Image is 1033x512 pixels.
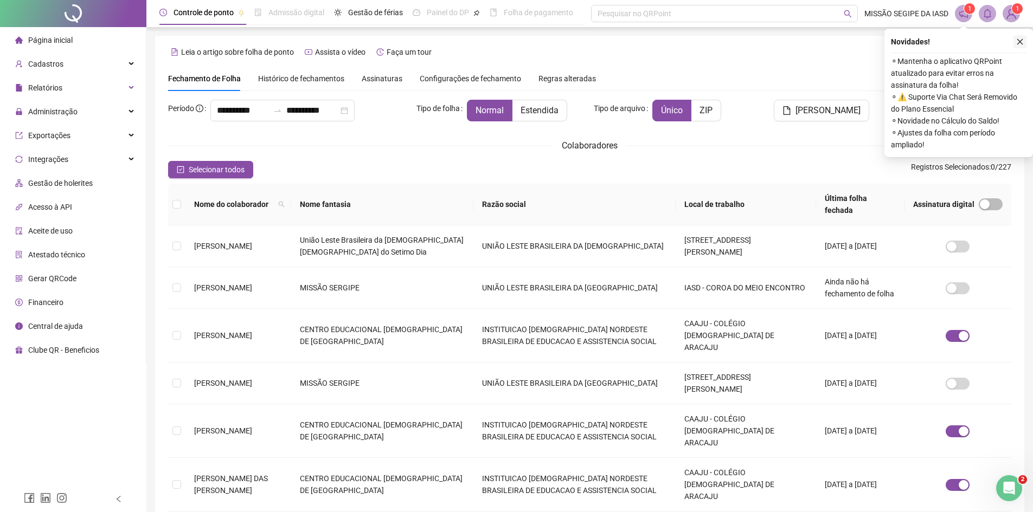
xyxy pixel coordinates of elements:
span: apartment [15,179,23,187]
span: Financeiro [28,298,63,307]
span: clock-circle [159,9,167,16]
span: Acesso à API [28,203,72,211]
sup: Atualize o seu contato no menu Meus Dados [1012,3,1023,14]
span: [PERSON_NAME] [194,283,252,292]
span: Estendida [521,105,559,115]
span: book [490,9,497,16]
span: search [844,10,852,18]
span: linkedin [40,492,51,503]
span: Painel do DP [427,8,469,17]
span: gift [15,346,23,354]
span: ⚬ Ajustes da folha com período ampliado! [891,127,1026,151]
span: Admissão digital [268,8,324,17]
span: Central de ajuda [28,322,83,330]
span: solution [15,251,23,258]
span: Registros Selecionados [911,163,989,171]
span: swap-right [273,106,282,115]
span: 2 [1018,475,1027,484]
span: left [115,495,123,503]
span: file-done [254,9,262,16]
span: Assista o vídeo [315,48,365,56]
span: Faça um tour [387,48,432,56]
span: Selecionar todos [189,164,245,176]
span: ⚬ ⚠️ Suporte Via Chat Será Removido do Plano Essencial [891,91,1026,115]
td: UNIÃO LESTE BRASILEIRA DA [GEOGRAPHIC_DATA] [473,267,676,309]
span: info-circle [15,322,23,330]
span: Configurações de fechamento [420,75,521,82]
span: 1 [1016,5,1019,12]
span: Página inicial [28,36,73,44]
span: Integrações [28,155,68,164]
span: file [15,84,23,92]
span: Relatórios [28,83,62,92]
span: youtube [305,48,312,56]
span: Gestão de férias [348,8,403,17]
td: INSTITUICAO [DEMOGRAPHIC_DATA] NORDESTE BRASILEIRA DE EDUCACAO E ASSISTENCIA SOCIAL [473,309,676,362]
span: Regras alteradas [538,75,596,82]
iframe: Intercom live chat [996,475,1022,501]
span: ⚬ Novidade no Cálculo do Saldo! [891,115,1026,127]
span: Nome do colaborador [194,198,274,210]
td: CENTRO EDUCACIONAL [DEMOGRAPHIC_DATA] DE [GEOGRAPHIC_DATA] [291,458,473,511]
td: [DATE] a [DATE] [816,309,904,362]
span: Ainda não há fechamento de folha [825,277,894,298]
span: : 0 / 227 [911,161,1011,178]
span: pushpin [473,10,480,16]
span: Clube QR - Beneficios [28,346,99,354]
span: dashboard [413,9,420,16]
span: Controle de ponto [174,8,234,17]
td: INSTITUICAO [DEMOGRAPHIC_DATA] NORDESTE BRASILEIRA DE EDUCACAO E ASSISTENCIA SOCIAL [473,458,676,511]
td: MISSÃO SERGIPE [291,267,473,309]
span: to [273,106,282,115]
span: Gerar QRCode [28,274,76,283]
td: [DATE] a [DATE] [816,404,904,458]
td: CENTRO EDUCACIONAL [DEMOGRAPHIC_DATA] DE [GEOGRAPHIC_DATA] [291,309,473,362]
span: home [15,36,23,44]
span: facebook [24,492,35,503]
td: CAAJU - COLÉGIO [DEMOGRAPHIC_DATA] DE ARACAJU [676,309,816,362]
span: info-circle [196,105,203,112]
button: [PERSON_NAME] [774,100,869,121]
span: Normal [476,105,504,115]
td: [STREET_ADDRESS][PERSON_NAME] [676,225,816,267]
td: CENTRO EDUCACIONAL [DEMOGRAPHIC_DATA] DE [GEOGRAPHIC_DATA] [291,404,473,458]
span: lock [15,108,23,115]
span: ZIP [700,105,713,115]
span: 1 [968,5,972,12]
span: file-text [171,48,178,56]
span: pushpin [238,10,245,16]
td: CAAJU - COLÉGIO [DEMOGRAPHIC_DATA] DE ARACAJU [676,404,816,458]
span: ⚬ Mantenha o aplicativo QRPoint atualizado para evitar erros na assinatura da folha! [891,55,1026,91]
span: sun [334,9,342,16]
span: search [278,201,285,208]
span: Aceite de uso [28,226,73,235]
span: check-square [177,166,184,173]
span: bell [983,9,992,18]
span: history [376,48,384,56]
span: Gestão de holerites [28,179,93,187]
span: Tipo de folha [416,102,460,114]
span: Tipo de arquivo [594,102,645,114]
span: Fechamento de Folha [168,74,241,83]
span: MISSÃO SEGIPE DA IASD [864,8,948,20]
td: CAAJU - COLÉGIO [DEMOGRAPHIC_DATA] DE ARACAJU [676,458,816,511]
th: Local de trabalho [676,184,816,225]
span: instagram [56,492,67,503]
span: search [276,196,287,212]
span: export [15,132,23,139]
span: notification [959,9,968,18]
span: [PERSON_NAME] [194,331,252,340]
img: 68402 [1003,5,1019,22]
td: [STREET_ADDRESS][PERSON_NAME] [676,362,816,404]
span: Histórico de fechamentos [258,74,344,83]
span: Único [661,105,683,115]
span: user-add [15,60,23,68]
td: UNIÃO LESTE BRASILEIRA DA [GEOGRAPHIC_DATA] [473,362,676,404]
th: Nome fantasia [291,184,473,225]
span: Folha de pagamento [504,8,573,17]
span: Atestado técnico [28,250,85,259]
td: UNIÃO LESTE BRASILEIRA DA [DEMOGRAPHIC_DATA] [473,225,676,267]
span: [PERSON_NAME] [194,242,252,250]
td: INSTITUICAO [DEMOGRAPHIC_DATA] NORDESTE BRASILEIRA DE EDUCACAO E ASSISTENCIA SOCIAL [473,404,676,458]
span: Novidades ! [891,36,930,48]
